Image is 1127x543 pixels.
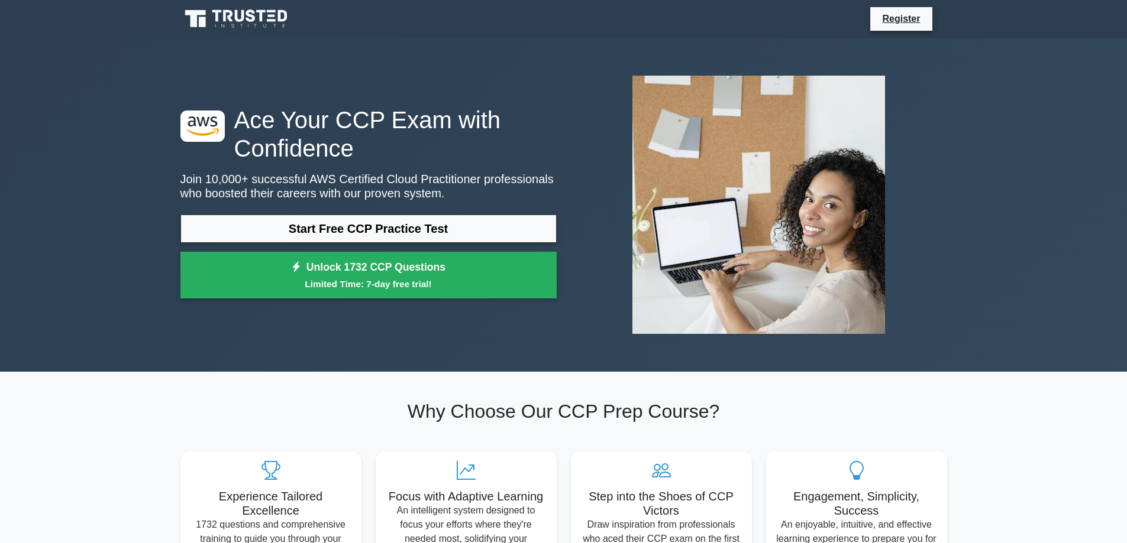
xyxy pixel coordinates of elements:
[195,277,542,291] small: Limited Time: 7-day free trial!
[190,489,352,518] h5: Experience Tailored Excellence
[180,400,947,422] h2: Why Choose Our CCP Prep Course?
[180,106,557,162] h1: Ace Your CCP Exam with Confidence
[580,489,742,518] h5: Step into the Shoes of CCP Victors
[180,214,557,243] a: Start Free CCP Practice Test
[875,11,927,26] a: Register
[180,252,557,299] a: Unlock 1732 CCP QuestionsLimited Time: 7-day free trial!
[180,172,557,200] p: Join 10,000+ successful AWS Certified Cloud Practitioner professionals who boosted their careers ...
[776,489,938,518] h5: Engagement, Simplicity, Success
[385,489,547,503] h5: Focus with Adaptive Learning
